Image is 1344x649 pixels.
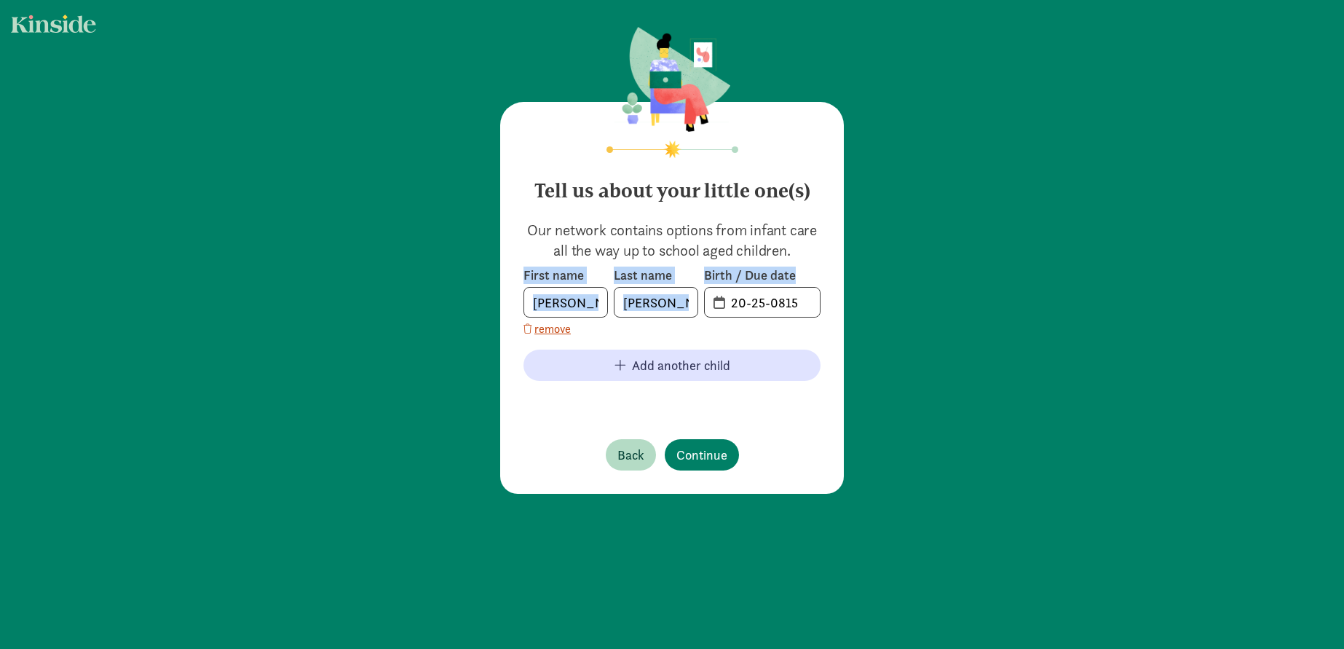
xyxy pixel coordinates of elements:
[704,267,821,284] label: Birth / Due date
[523,267,608,284] label: First name
[523,168,821,202] h4: Tell us about your little one(s)
[606,439,656,471] button: Back
[722,288,820,317] input: MM-DD-YYYY
[523,350,821,381] button: Add another child
[676,445,727,465] span: Continue
[523,320,571,338] button: remove
[632,355,730,375] span: Add another child
[665,439,739,471] button: Continue
[534,320,571,338] span: remove
[617,445,644,465] span: Back
[523,220,821,261] p: Our network contains options from infant care all the way up to school aged children.
[614,267,698,284] label: Last name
